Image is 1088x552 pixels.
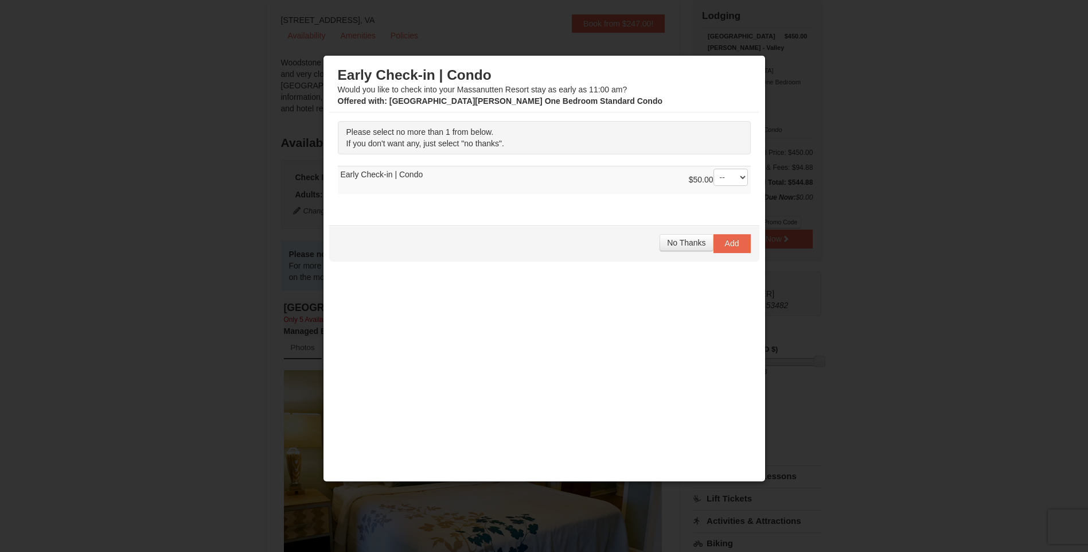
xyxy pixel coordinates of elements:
button: Add [713,234,751,252]
div: Would you like to check into your Massanutten Resort stay as early as 11:00 am? [338,67,751,107]
span: No Thanks [667,238,705,247]
span: Add [725,239,739,248]
h3: Early Check-in | Condo [338,67,751,84]
div: $50.00 [689,169,748,192]
span: Offered with [338,96,385,106]
span: Please select no more than 1 from below. [346,127,494,137]
span: If you don't want any, just select "no thanks". [346,139,504,148]
td: Early Check-in | Condo [338,166,751,195]
button: No Thanks [660,234,713,251]
strong: : [GEOGRAPHIC_DATA][PERSON_NAME] One Bedroom Standard Condo [338,96,663,106]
